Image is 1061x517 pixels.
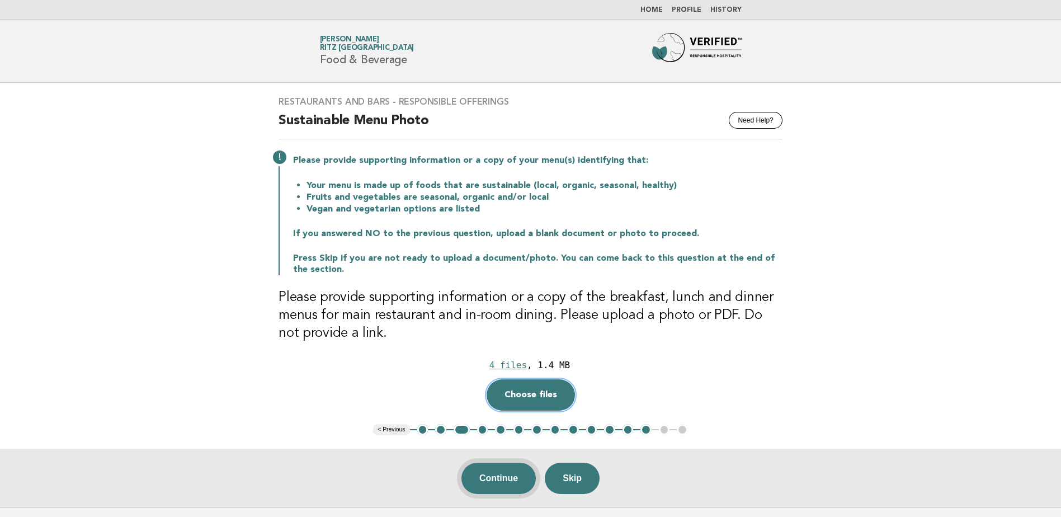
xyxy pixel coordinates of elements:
button: Skip [545,463,600,494]
p: Press Skip if you are not ready to upload a document/photo. You can come back to this question at... [293,253,782,275]
a: Home [640,7,663,13]
div: , 1.4 MB [527,360,570,370]
button: 10 [586,424,597,435]
li: Vegan and vegetarian options are listed [306,203,782,215]
button: 1 [417,424,428,435]
img: Forbes Travel Guide [652,33,742,69]
button: 4 [477,424,488,435]
p: Please provide supporting information or a copy of your menu(s) identifying that: [293,155,782,166]
h1: Food & Beverage [320,36,414,65]
button: 2 [435,424,446,435]
button: 13 [640,424,652,435]
h3: Please provide supporting information or a copy of the breakfast, lunch and dinner menus for main... [279,289,782,342]
a: [PERSON_NAME]Ritz [GEOGRAPHIC_DATA] [320,36,414,51]
a: Profile [672,7,701,13]
button: 6 [513,424,525,435]
li: Fruits and vegetables are seasonal, organic and/or local [306,191,782,203]
h2: Sustainable Menu Photo [279,112,782,139]
button: Need Help? [729,112,782,129]
button: < Previous [373,424,409,435]
button: 5 [495,424,506,435]
a: History [710,7,742,13]
button: 8 [550,424,561,435]
button: Choose files [487,379,575,411]
p: If you answered NO to the previous question, upload a blank document or photo to proceed. [293,228,782,239]
div: 4 files [489,360,527,370]
button: 12 [623,424,634,435]
h3: Restaurants and Bars - Responsible Offerings [279,96,782,107]
button: 3 [454,424,470,435]
button: Continue [461,463,536,494]
button: 9 [568,424,579,435]
button: 11 [604,424,615,435]
button: 7 [531,424,543,435]
li: Your menu is made up of foods that are sustainable (local, organic, seasonal, healthy) [306,180,782,191]
span: Ritz [GEOGRAPHIC_DATA] [320,45,414,52]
